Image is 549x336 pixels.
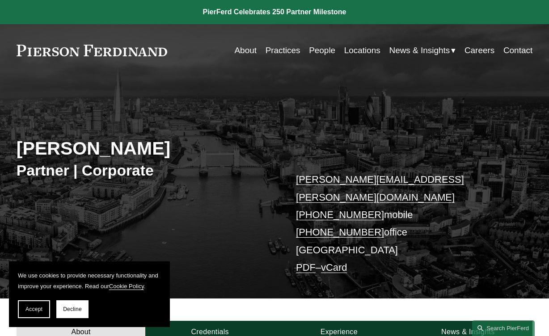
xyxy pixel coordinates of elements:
p: We use cookies to provide necessary functionality and improve your experience. Read our . [18,270,161,291]
a: Contact [503,42,532,59]
a: Locations [344,42,380,59]
a: Careers [465,42,494,59]
a: Search this site [472,320,535,336]
a: Cookie Policy [109,283,144,290]
span: Accept [25,306,42,312]
h3: Partner | Corporate [17,161,274,180]
section: Cookie banner [9,261,170,327]
a: PDF [296,262,316,273]
p: mobile office [GEOGRAPHIC_DATA] – [296,171,511,276]
a: Practices [266,42,300,59]
a: vCard [321,262,347,273]
button: Decline [56,300,89,318]
button: Accept [18,300,50,318]
span: News & Insights [389,43,450,58]
a: [PHONE_NUMBER] [296,227,384,238]
a: People [309,42,335,59]
a: About [234,42,257,59]
h2: [PERSON_NAME] [17,138,274,160]
a: [PERSON_NAME][EMAIL_ADDRESS][PERSON_NAME][DOMAIN_NAME] [296,174,464,202]
span: Decline [63,306,82,312]
a: folder dropdown [389,42,456,59]
a: [PHONE_NUMBER] [296,209,384,220]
